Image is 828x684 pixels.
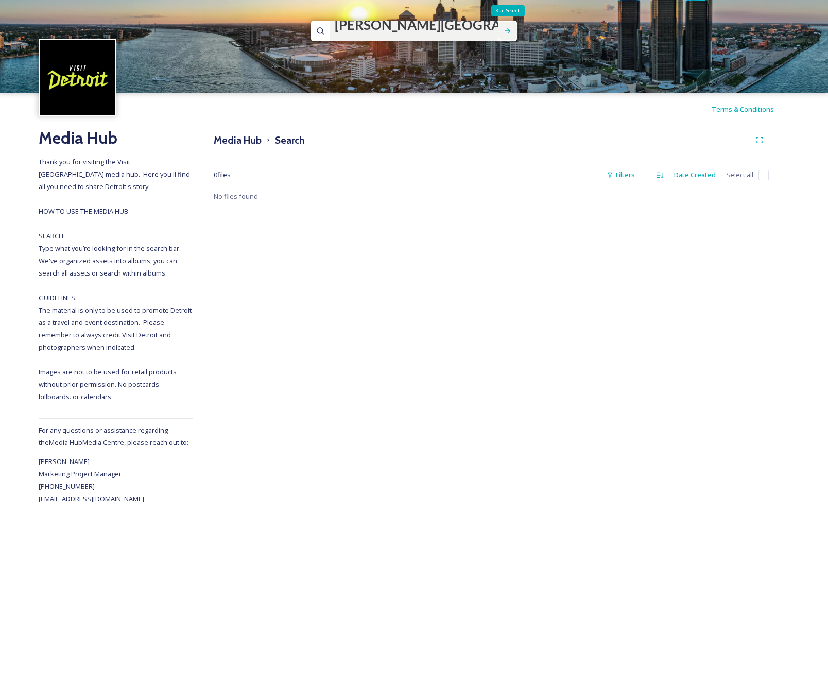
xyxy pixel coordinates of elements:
[275,133,304,148] h3: Search
[712,103,789,115] a: Terms & Conditions
[39,157,193,401] span: Thank you for visiting the Visit [GEOGRAPHIC_DATA] media hub. Here you'll find all you need to sh...
[335,19,575,31] h2: [PERSON_NAME][GEOGRAPHIC_DATA]
[726,170,753,180] span: Select all
[712,105,774,114] span: Terms & Conditions
[39,126,193,150] h2: Media Hub
[214,170,231,180] span: 0 file s
[40,40,115,115] img: VISIT%20DETROIT%20LOGO%20-%20BLACK%20BACKGROUND.png
[491,5,525,16] div: Run Search
[669,165,721,185] div: Date Created
[214,192,258,201] span: No files found
[39,425,188,447] span: For any questions or assistance regarding the Media Hub Media Centre, please reach out to:
[39,457,144,503] span: [PERSON_NAME] Marketing Project Manager [PHONE_NUMBER] [EMAIL_ADDRESS][DOMAIN_NAME]
[214,133,262,148] h3: Media Hub
[601,165,640,185] div: Filters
